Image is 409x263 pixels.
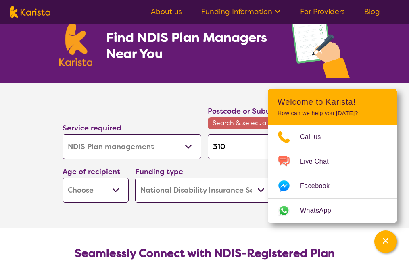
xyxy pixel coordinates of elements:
[151,7,182,17] a: About us
[300,7,345,17] a: For Providers
[268,125,397,223] ul: Choose channel
[208,117,346,129] span: Search & select a postcode to proceed
[300,180,339,192] span: Facebook
[300,155,338,168] span: Live Chat
[268,199,397,223] a: Web link opens in a new tab.
[63,167,120,176] label: Age of recipient
[268,89,397,223] div: Channel Menu
[291,12,350,83] img: plan-management
[300,205,341,217] span: WhatsApp
[300,131,331,143] span: Call us
[201,7,281,17] a: Funding Information
[10,6,50,18] img: Karista logo
[374,230,397,253] button: Channel Menu
[278,110,387,117] p: How can we help you [DATE]?
[106,29,275,62] h1: Find NDIS Plan Managers Near You
[63,123,121,133] label: Service required
[208,106,278,116] label: Postcode or Suburb
[364,7,380,17] a: Blog
[278,97,387,107] h2: Welcome to Karista!
[208,134,346,159] input: Type
[135,167,183,176] label: Funding type
[59,23,92,66] img: Karista logo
